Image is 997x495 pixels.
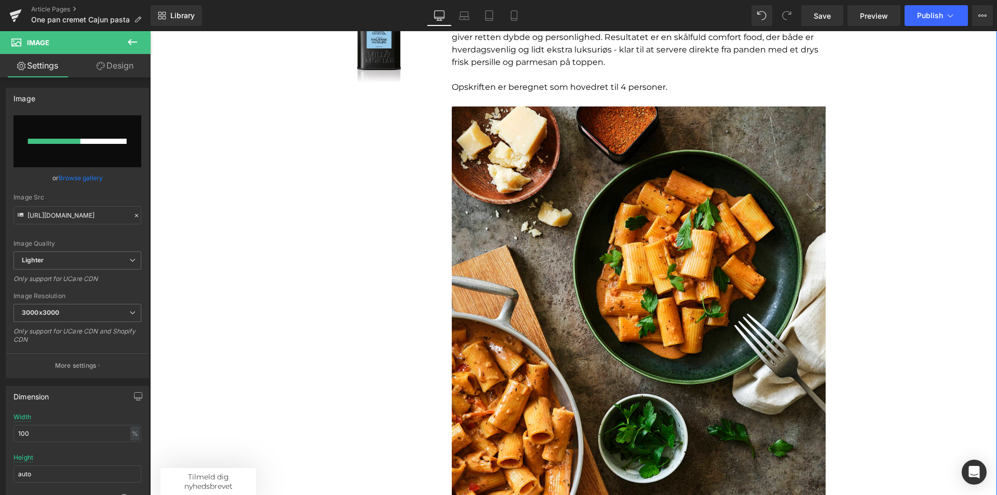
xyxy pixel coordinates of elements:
[502,5,527,26] a: Mobile
[31,16,130,24] span: One pan cremet Cajun pasta
[14,292,141,300] div: Image Resolution
[14,425,141,442] input: auto
[962,460,987,485] div: Open Intercom Messenger
[14,275,141,290] div: Only support for UCare CDN
[14,413,31,421] div: Width
[14,172,141,183] div: or
[77,54,153,77] a: Design
[14,327,141,351] div: Only support for UCare CDN and Shopify CDN
[477,5,502,26] a: Tablet
[452,5,477,26] a: Laptop
[27,38,49,47] span: Image
[860,10,888,21] span: Preview
[14,206,141,224] input: Link
[14,465,141,483] input: auto
[170,11,195,20] span: Library
[847,5,900,26] a: Preview
[22,256,44,264] b: Lighter
[130,426,140,440] div: %
[14,454,33,461] div: Height
[55,361,97,370] p: More settings
[972,5,993,26] button: More
[814,10,831,21] span: Save
[14,386,49,401] div: Dimension
[751,5,772,26] button: Undo
[14,240,141,247] div: Image Quality
[427,5,452,26] a: Desktop
[776,5,797,26] button: Redo
[22,309,59,316] b: 3000x3000
[905,5,968,26] button: Publish
[917,11,943,20] span: Publish
[59,169,103,187] a: Browse gallery
[302,50,676,62] p: Opskriften er beregnet som hovedret til 4 personer.
[31,5,151,14] a: Article Pages
[14,88,35,103] div: Image
[14,194,141,201] div: Image Src
[151,5,202,26] a: New Library
[6,353,149,378] button: More settings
